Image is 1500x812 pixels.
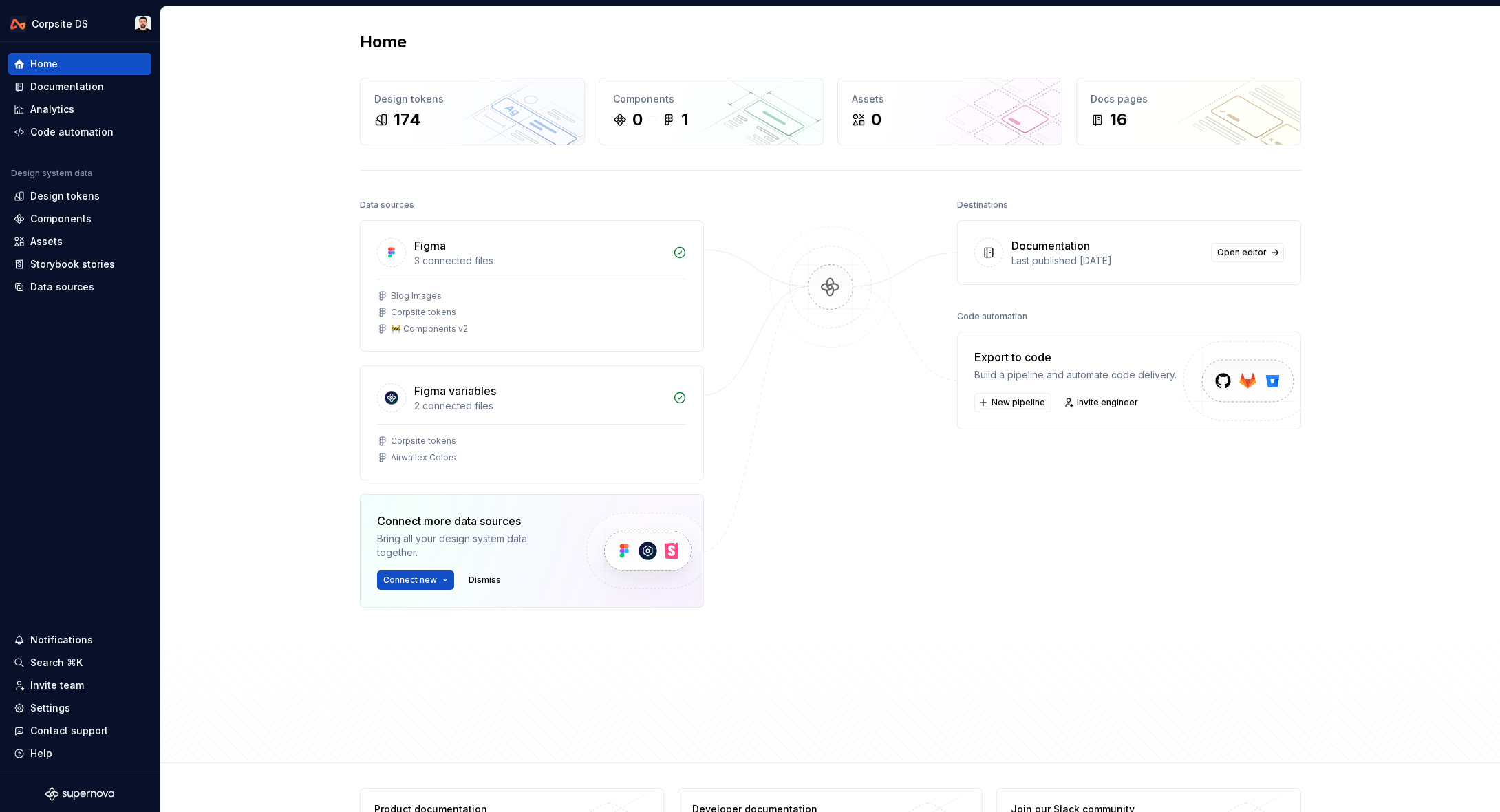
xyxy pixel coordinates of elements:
[3,9,157,39] button: Corpsite DSCh'an
[8,276,151,298] a: Data sources
[8,629,151,651] button: Notifications
[391,307,456,318] div: Corpsite tokens
[360,220,704,352] a: Figma3 connected filesBlog ImagesCorpsite tokens🚧 Components v2
[391,452,456,463] div: Airwallex Colors
[469,575,501,586] span: Dismiss
[30,679,84,692] div: Invite team
[360,31,407,53] h2: Home
[1060,393,1144,412] a: Invite engineer
[391,290,442,301] div: Blog Images
[30,212,92,226] div: Components
[383,575,437,586] span: Connect new
[45,787,114,801] svg: Supernova Logo
[974,393,1051,412] button: New pipeline
[10,16,26,32] img: 0733df7c-e17f-4421-95a9-ced236ef1ff0.png
[391,323,468,334] div: 🚧 Components v2
[8,253,151,275] a: Storybook stories
[377,513,563,529] div: Connect more data sources
[30,80,104,94] div: Documentation
[681,109,688,131] div: 1
[1011,237,1090,254] div: Documentation
[30,235,63,248] div: Assets
[391,436,456,447] div: Corpsite tokens
[974,368,1177,382] div: Build a pipeline and automate code delivery.
[30,747,52,760] div: Help
[377,532,563,559] div: Bring all your design system data together.
[974,349,1177,365] div: Export to code
[414,237,446,254] div: Figma
[30,280,94,294] div: Data sources
[1217,247,1267,258] span: Open editor
[30,103,74,116] div: Analytics
[1011,254,1203,268] div: Last published [DATE]
[871,109,881,131] div: 0
[11,168,92,179] div: Design system data
[360,78,585,145] a: Design tokens174
[852,92,1048,106] div: Assets
[1077,397,1138,408] span: Invite engineer
[1091,92,1287,106] div: Docs pages
[8,674,151,696] a: Invite team
[360,195,414,215] div: Data sources
[8,652,151,674] button: Search ⌘K
[360,365,704,480] a: Figma variables2 connected filesCorpsite tokensAirwallex Colors
[613,92,809,106] div: Components
[30,189,100,203] div: Design tokens
[8,98,151,120] a: Analytics
[8,697,151,719] a: Settings
[632,109,643,131] div: 0
[1110,109,1127,131] div: 16
[30,57,58,71] div: Home
[30,125,114,139] div: Code automation
[8,742,151,765] button: Help
[30,701,70,715] div: Settings
[837,78,1062,145] a: Assets0
[30,257,115,271] div: Storybook stories
[957,307,1027,326] div: Code automation
[394,109,421,131] div: 174
[30,656,83,670] div: Search ⌘K
[8,231,151,253] a: Assets
[377,570,454,590] button: Connect new
[1076,78,1301,145] a: Docs pages16
[8,720,151,742] button: Contact support
[30,724,108,738] div: Contact support
[8,53,151,75] a: Home
[30,633,93,647] div: Notifications
[992,397,1045,408] span: New pipeline
[414,399,665,413] div: 2 connected files
[32,17,88,31] div: Corpsite DS
[374,92,570,106] div: Design tokens
[8,76,151,98] a: Documentation
[1211,243,1284,262] a: Open editor
[462,570,507,590] button: Dismiss
[8,121,151,143] a: Code automation
[957,195,1008,215] div: Destinations
[8,185,151,207] a: Design tokens
[414,383,496,399] div: Figma variables
[135,16,151,32] img: Ch'an
[8,208,151,230] a: Components
[414,254,665,268] div: 3 connected files
[599,78,824,145] a: Components01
